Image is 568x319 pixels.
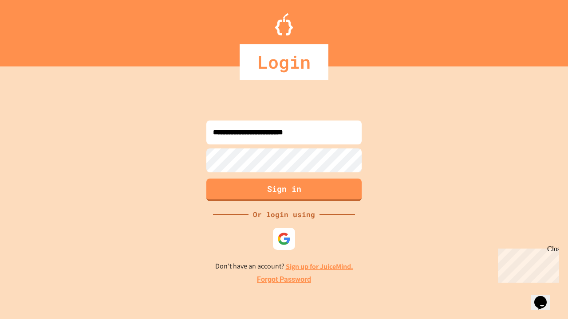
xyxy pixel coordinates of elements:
img: google-icon.svg [277,232,291,245]
iframe: chat widget [494,245,559,283]
div: Chat with us now!Close [4,4,61,56]
button: Sign in [206,179,362,201]
iframe: chat widget [531,284,559,310]
p: Don't have an account? [215,261,353,272]
div: Login [240,44,328,80]
img: Logo.svg [275,13,293,35]
a: Sign up for JuiceMind. [286,262,353,271]
a: Forgot Password [257,274,311,285]
div: Or login using [248,209,319,220]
